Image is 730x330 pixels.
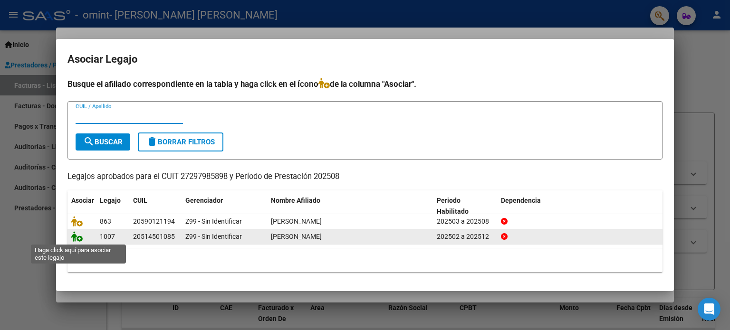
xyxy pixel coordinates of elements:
[67,171,663,183] p: Legajos aprobados para el CUIT 27297985898 y Período de Prestación 202508
[133,216,175,227] div: 20590121194
[501,197,541,204] span: Dependencia
[497,190,663,222] datatable-header-cell: Dependencia
[267,190,433,222] datatable-header-cell: Nombre Afiliado
[185,233,242,240] span: Z99 - Sin Identificar
[100,217,111,225] span: 863
[67,190,96,222] datatable-header-cell: Asociar
[271,217,322,225] span: FERREYRA AUGUSTO LEON
[133,197,147,204] span: CUIL
[146,136,158,147] mat-icon: delete
[129,190,182,222] datatable-header-cell: CUIL
[100,197,121,204] span: Legajo
[138,132,223,151] button: Borrar Filtros
[67,50,663,68] h2: Asociar Legajo
[67,248,663,272] div: 2 registros
[100,233,115,240] span: 1007
[146,138,215,146] span: Borrar Filtros
[271,233,322,240] span: SALVATIERRA VISINTIN JOAQUIN
[133,231,175,242] div: 20514501085
[271,197,320,204] span: Nombre Afiliado
[96,190,129,222] datatable-header-cell: Legajo
[437,231,493,242] div: 202502 a 202512
[185,217,242,225] span: Z99 - Sin Identificar
[71,197,94,204] span: Asociar
[83,138,123,146] span: Buscar
[698,298,720,321] div: Open Intercom Messenger
[185,197,223,204] span: Gerenciador
[433,190,497,222] datatable-header-cell: Periodo Habilitado
[76,133,130,151] button: Buscar
[67,78,663,90] h4: Busque el afiliado correspondiente en la tabla y haga click en el ícono de la columna "Asociar".
[437,197,469,215] span: Periodo Habilitado
[437,216,493,227] div: 202503 a 202508
[83,136,95,147] mat-icon: search
[182,190,267,222] datatable-header-cell: Gerenciador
